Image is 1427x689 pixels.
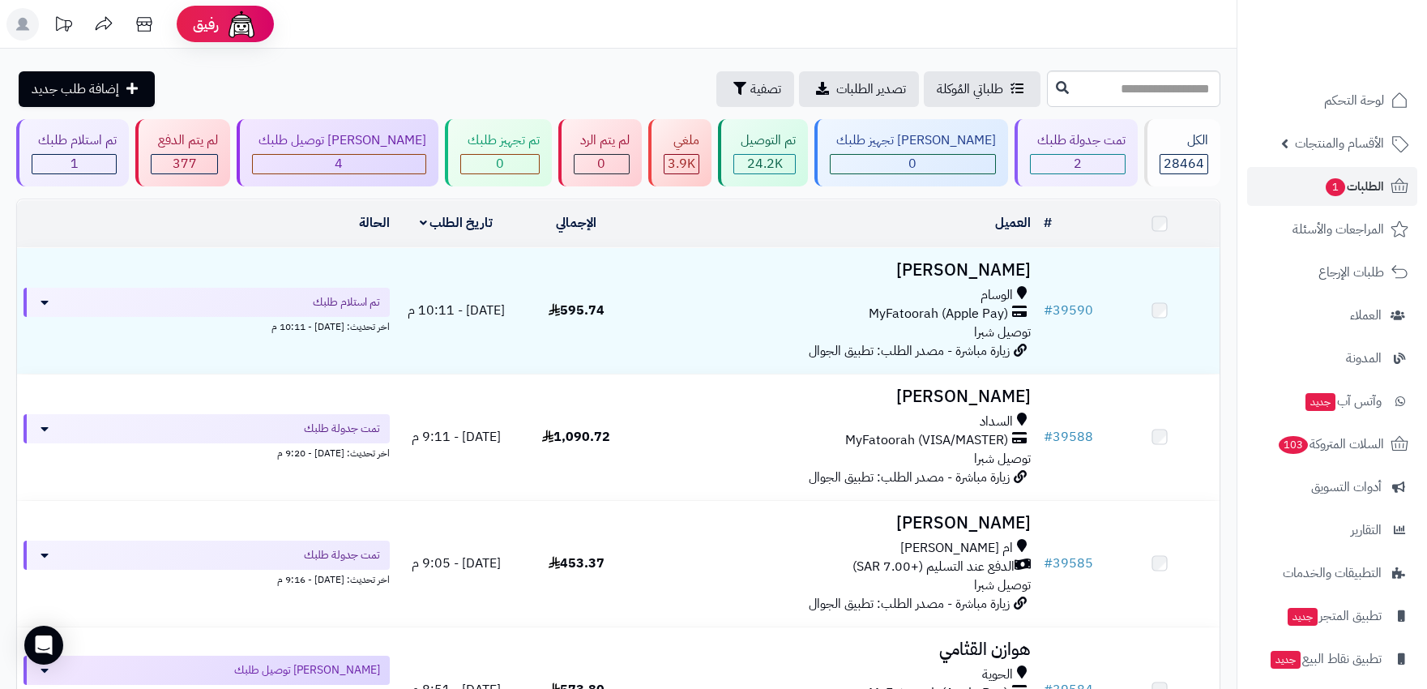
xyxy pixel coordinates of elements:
[304,421,380,437] span: تمت جدولة طلبك
[1292,218,1384,241] span: المراجعات والأسئلة
[460,131,539,150] div: تم تجهيز طلبك
[664,131,699,150] div: ملغي
[1074,154,1082,173] span: 2
[23,317,390,334] div: اخر تحديث: [DATE] - 10:11 م
[597,154,605,173] span: 0
[836,79,906,99] span: تصدير الطلبات
[574,131,630,150] div: لم يتم الرد
[1164,154,1204,173] span: 28464
[556,213,596,233] a: الإجمالي
[252,131,426,150] div: [PERSON_NAME] توصيل طلبك
[937,79,1003,99] span: طلباتي المُوكلة
[1031,155,1124,173] div: 2
[1305,393,1335,411] span: جديد
[1351,519,1382,541] span: التقارير
[643,514,1030,533] h3: [PERSON_NAME]
[420,213,493,233] a: تاريخ الطلب
[733,131,795,150] div: تم التوصيل
[1283,562,1382,584] span: التطبيقات والخدمات
[845,431,1008,450] span: MyFatoorah (VISA/MASTER)
[1277,433,1384,456] span: السلات المتروكة
[1279,436,1308,454] span: 103
[645,119,715,186] a: ملغي 3.9K
[981,286,1013,305] span: الوسام
[1247,640,1417,678] a: تطبيق نقاط البيعجديد
[1271,651,1301,669] span: جديد
[152,155,216,173] div: 377
[830,131,996,150] div: [PERSON_NAME] تجهيز طلبك
[831,155,995,173] div: 0
[1247,382,1417,421] a: وآتس آبجديد
[1326,178,1345,196] span: 1
[23,570,390,587] div: اخر تحديث: [DATE] - 9:16 م
[496,154,504,173] span: 0
[23,443,390,460] div: اخر تحديث: [DATE] - 9:20 م
[716,71,794,107] button: تصفية
[70,154,79,173] span: 1
[1311,476,1382,499] span: أدوات التسويق
[1044,301,1093,320] a: #39590
[1318,261,1384,284] span: طلبات الإرجاع
[549,301,605,320] span: 595.74
[233,119,442,186] a: [PERSON_NAME] توصيل طلبك 4
[982,665,1013,684] span: الحوية
[924,71,1040,107] a: طلباتي المُوكلة
[234,662,380,678] span: [PERSON_NAME] توصيل طلبك
[1030,131,1125,150] div: تمت جدولة طلبك
[335,154,343,173] span: 4
[900,539,1013,558] span: ام [PERSON_NAME]
[442,119,554,186] a: تم تجهيز طلبك 0
[304,547,380,563] span: تمت جدولة طلبك
[549,554,605,573] span: 453.37
[715,119,810,186] a: تم التوصيل 24.2K
[1346,347,1382,370] span: المدونة
[1247,425,1417,464] a: السلات المتروكة103
[32,131,117,150] div: تم استلام طلبك
[974,576,1031,595] span: توصيل شبرا
[412,554,501,573] span: [DATE] - 9:05 م
[408,301,505,320] span: [DATE] - 10:11 م
[461,155,538,173] div: 0
[643,640,1030,659] h3: هوازن القثامي
[1044,554,1053,573] span: #
[1044,427,1053,447] span: #
[19,71,155,107] a: إضافة طلب جديد
[1141,119,1224,186] a: الكل28464
[412,427,501,447] span: [DATE] - 9:11 م
[1350,304,1382,327] span: العملاء
[1304,390,1382,413] span: وآتس آب
[1324,175,1384,198] span: الطلبات
[1247,81,1417,120] a: لوحة التحكم
[555,119,645,186] a: لم يتم الرد 0
[809,468,1010,487] span: زيارة مباشرة - مصدر الطلب: تطبيق الجوال
[1160,131,1208,150] div: الكل
[132,119,233,186] a: لم يتم الدفع 377
[974,449,1031,469] span: توصيل شبرا
[359,213,390,233] a: الحالة
[1247,511,1417,550] a: التقارير
[734,155,794,173] div: 24200
[809,594,1010,614] span: زيارة مباشرة - مصدر الطلب: تطبيق الجوال
[575,155,629,173] div: 0
[1044,427,1093,447] a: #39588
[1317,41,1412,75] img: logo-2.png
[643,261,1030,280] h3: [PERSON_NAME]
[1044,213,1052,233] a: #
[1295,132,1384,155] span: الأقسام والمنتجات
[852,558,1015,576] span: الدفع عند التسليم (+7.00 SAR)
[908,154,916,173] span: 0
[809,341,1010,361] span: زيارة مباشرة - مصدر الطلب: تطبيق الجوال
[664,155,699,173] div: 3880
[253,155,425,173] div: 4
[1324,89,1384,112] span: لوحة التحكم
[1247,554,1417,593] a: التطبيقات والخدمات
[173,154,197,173] span: 377
[542,427,610,447] span: 1,090.72
[750,79,781,99] span: تصفية
[1288,608,1318,626] span: جديد
[225,8,258,41] img: ai-face.png
[1247,210,1417,249] a: المراجعات والأسئلة
[974,323,1031,342] span: توصيل شبرا
[43,8,83,45] a: تحديثات المنصة
[151,131,217,150] div: لم يتم الدفع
